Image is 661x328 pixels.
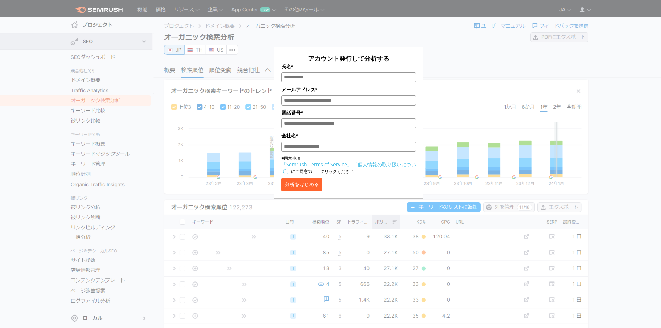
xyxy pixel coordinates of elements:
span: アカウント発行して分析する [308,54,389,62]
button: 分析をはじめる [281,178,322,191]
p: ■同意事項 にご同意の上、クリックください [281,155,416,175]
a: 「個人情報の取り扱いについて」 [281,161,416,174]
label: メールアドレス* [281,86,416,93]
label: 電話番号* [281,109,416,117]
a: 「Semrush Terms of Service」 [281,161,352,168]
